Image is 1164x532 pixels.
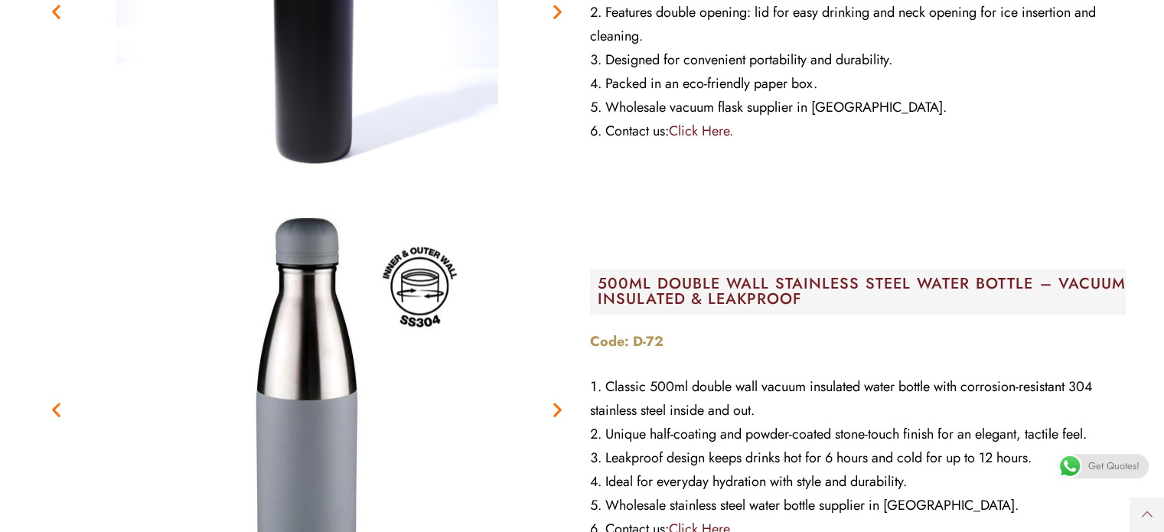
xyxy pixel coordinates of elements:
[590,423,1126,446] li: Unique half-coating and powder-coated stone-touch finish for an elegant, tactile feel.
[47,400,66,419] div: Previous slide
[590,72,1126,96] li: Packed in an eco-friendly paper box.
[590,470,1126,494] li: Ideal for everyday hydration with style and durability.
[590,446,1126,470] li: Leakproof design keeps drinks hot for 6 hours and cold for up to 12 hours.
[590,96,1126,119] li: Wholesale vacuum flask supplier in [GEOGRAPHIC_DATA].
[1088,454,1140,478] span: Get Quotes!
[590,375,1126,423] li: Classic 500ml double wall vacuum insulated water bottle with corrosion-resistant 304 stainless st...
[590,1,1126,48] li: Features double opening: lid for easy drinking and neck opening for ice insertion and cleaning.
[590,331,664,351] strong: Code: D-72
[590,48,1126,72] li: Designed for convenient portability and durability.
[548,400,567,419] div: Next slide
[548,2,567,21] div: Next slide
[47,2,66,21] div: Previous slide
[590,494,1126,517] li: Wholesale stainless steel water bottle supplier in [GEOGRAPHIC_DATA].
[669,121,733,141] a: Click Here.
[590,119,1126,143] li: Contact us:
[598,276,1126,307] h2: 500ML DOUBLE WALL STAINLESS STEEL WATER BOTTLE – VACUUM INSULATED & LEAKPROOF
